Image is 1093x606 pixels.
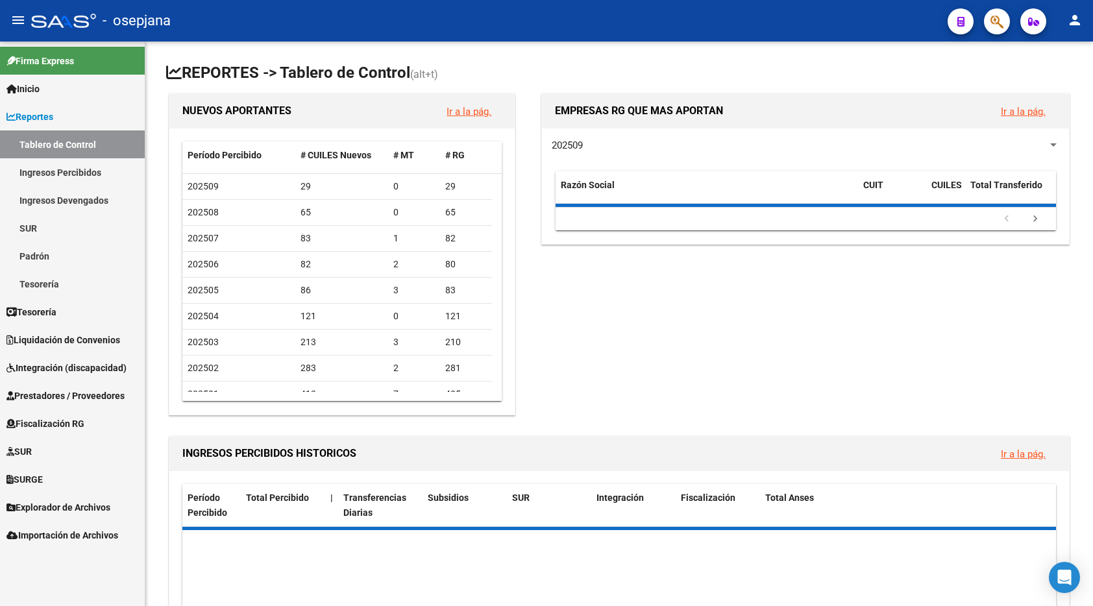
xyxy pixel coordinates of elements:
span: Total Transferido [970,180,1042,190]
span: SURGE [6,472,43,487]
span: Total Anses [765,492,814,503]
span: # MT [393,150,414,160]
span: Prestadores / Proveedores [6,389,125,403]
datatable-header-cell: Período Percibido [182,141,295,169]
span: 202509 [188,181,219,191]
span: Período Percibido [188,492,227,518]
div: 82 [301,257,384,272]
span: 202506 [188,259,219,269]
div: 281 [445,361,487,376]
span: Período Percibido [188,150,262,160]
span: (alt+t) [410,68,438,80]
div: 3 [393,335,435,350]
span: 202508 [188,207,219,217]
datatable-header-cell: Total Transferido [965,171,1056,214]
datatable-header-cell: Integración [591,484,676,527]
div: 0 [393,309,435,324]
span: INGRESOS PERCIBIDOS HISTORICOS [182,447,356,459]
datatable-header-cell: SUR [507,484,591,527]
datatable-header-cell: Subsidios [423,484,507,527]
span: Razón Social [561,180,615,190]
div: 86 [301,283,384,298]
h1: REPORTES -> Tablero de Control [166,62,1072,85]
datatable-header-cell: | [325,484,338,527]
span: Liquidación de Convenios [6,333,120,347]
span: # RG [445,150,465,160]
div: 83 [445,283,487,298]
span: Total Percibido [246,492,309,503]
datatable-header-cell: Período Percibido [182,484,241,527]
div: 0 [393,205,435,220]
span: # CUILES Nuevos [301,150,371,160]
span: CUILES [931,180,962,190]
div: 283 [301,361,384,376]
div: 1 [393,231,435,246]
div: 7 [393,387,435,402]
div: 29 [445,179,487,194]
div: 29 [301,179,384,194]
span: Fiscalización [681,492,735,503]
span: Transferencias Diarias [343,492,406,518]
div: 2 [393,257,435,272]
div: 80 [445,257,487,272]
button: Ir a la pág. [990,99,1056,123]
span: CUIT [863,180,883,190]
span: 202502 [188,363,219,373]
div: 121 [301,309,384,324]
datatable-header-cell: # MT [388,141,440,169]
datatable-header-cell: Fiscalización [676,484,760,527]
button: Ir a la pág. [436,99,502,123]
span: Firma Express [6,54,74,68]
span: 202504 [188,311,219,321]
a: go to next page [1023,212,1048,226]
div: 405 [445,387,487,402]
span: EMPRESAS RG QUE MAS APORTAN [555,104,723,117]
span: 202501 [188,389,219,399]
datatable-header-cell: CUIT [858,171,926,214]
span: Importación de Archivos [6,528,118,542]
span: 202509 [552,139,583,151]
span: Explorador de Archivos [6,500,110,515]
div: Open Intercom Messenger [1049,562,1080,593]
div: 83 [301,231,384,246]
a: Ir a la pág. [447,106,491,117]
a: Ir a la pág. [1001,106,1046,117]
span: NUEVOS APORTANTES [182,104,291,117]
span: Fiscalización RG [6,417,84,431]
span: SUR [512,492,530,503]
mat-icon: menu [10,12,26,28]
span: - osepjana [103,6,171,35]
datatable-header-cell: Razón Social [556,171,858,214]
span: Reportes [6,110,53,124]
div: 412 [301,387,384,402]
datatable-header-cell: Total Anses [760,484,1046,527]
div: 121 [445,309,487,324]
span: | [330,492,333,503]
div: 82 [445,231,487,246]
span: Tesorería [6,305,56,319]
div: 210 [445,335,487,350]
div: 0 [393,179,435,194]
span: 202503 [188,337,219,347]
datatable-header-cell: CUILES [926,171,965,214]
span: Integración (discapacidad) [6,361,127,375]
span: Subsidios [428,492,469,503]
span: 202507 [188,233,219,243]
datatable-header-cell: Total Percibido [241,484,325,527]
datatable-header-cell: # RG [440,141,492,169]
button: Ir a la pág. [990,442,1056,466]
span: 202505 [188,285,219,295]
mat-icon: person [1067,12,1083,28]
span: SUR [6,444,32,459]
div: 65 [445,205,487,220]
datatable-header-cell: Transferencias Diarias [338,484,423,527]
a: go to previous page [994,212,1019,226]
a: Ir a la pág. [1001,448,1046,460]
span: Inicio [6,82,40,96]
datatable-header-cell: # CUILES Nuevos [295,141,389,169]
div: 213 [301,335,384,350]
span: Integración [596,492,644,503]
div: 65 [301,205,384,220]
div: 2 [393,361,435,376]
div: 3 [393,283,435,298]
